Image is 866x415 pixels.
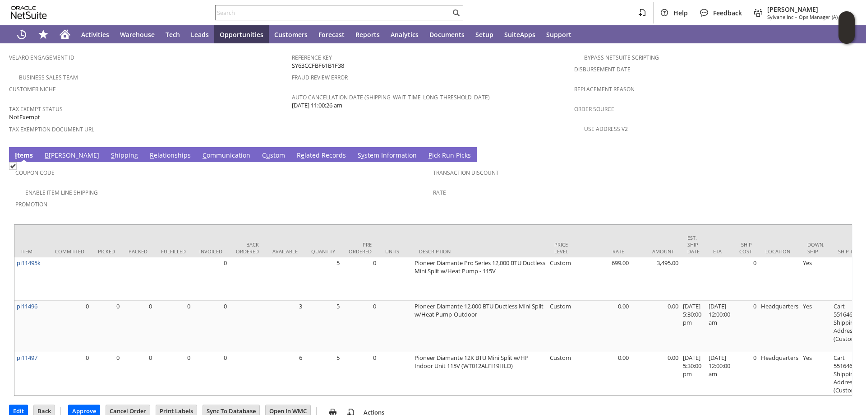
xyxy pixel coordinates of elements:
span: [PERSON_NAME] [767,5,850,14]
a: Communication [200,151,253,161]
span: Tech [166,30,180,39]
td: 0 [154,352,193,396]
a: Coupon Code [15,169,55,177]
a: Support [541,25,577,43]
a: Pick Run Picks [426,151,473,161]
a: Shipping [109,151,140,161]
div: Picked [98,248,115,255]
td: Headquarters [759,301,801,352]
a: SuiteApps [499,25,541,43]
span: Documents [429,30,465,39]
div: ETA [713,248,726,255]
span: Forecast [318,30,345,39]
td: [DATE] 5:30:00 pm [681,352,706,396]
div: Location [765,248,794,255]
div: Rate [588,248,624,255]
td: 0.00 [581,301,631,352]
a: Related Records [295,151,348,161]
a: Opportunities [214,25,269,43]
img: Checked [9,162,17,170]
td: 6 [266,352,304,396]
svg: Recent Records [16,29,27,40]
a: Leads [185,25,214,43]
a: Forecast [313,25,350,43]
span: P [428,151,432,159]
span: - [795,14,797,20]
a: Warehouse [115,25,160,43]
div: Committed [55,248,84,255]
a: Disbursement Date [574,65,631,73]
td: Cart 5516464: Shipping Address (Custom) [831,352,865,396]
input: Search [216,7,451,18]
td: [DATE] 5:30:00 pm [681,301,706,352]
span: Reports [355,30,380,39]
span: Ops Manager (A) (F2L) [799,14,850,20]
a: B[PERSON_NAME] [42,151,101,161]
span: Activities [81,30,109,39]
a: Business Sales Team [19,74,78,81]
td: 0 [48,352,91,396]
td: 5 [304,352,342,396]
div: Units [385,248,405,255]
a: Unrolled view on [841,149,852,160]
span: Sylvane Inc [767,14,793,20]
td: 0 [732,352,759,396]
div: Pre Ordered [349,241,372,255]
td: Cart 5516464: Shipping Address (Custom) [831,301,865,352]
span: Help [673,9,688,17]
td: 0 [342,257,378,301]
td: [DATE] 12:00:00 am [706,352,732,396]
a: Tech [160,25,185,43]
svg: Search [451,7,461,18]
span: Setup [475,30,493,39]
td: [DATE] 12:00:00 am [706,301,732,352]
td: 0 [91,352,122,396]
span: R [150,151,154,159]
span: NotExempt [9,113,40,121]
span: Leads [191,30,209,39]
td: 0 [91,301,122,352]
div: Down. Ship [807,241,825,255]
td: Custom [548,352,581,396]
td: 5 [304,257,342,301]
td: 0 [48,301,91,352]
a: Tax Exempt Status [9,105,63,113]
span: B [45,151,49,159]
a: Enable Item Line Shipping [25,189,98,196]
div: Ship To [838,248,858,255]
a: pi11495k [17,259,41,267]
td: 3,495.00 [631,257,681,301]
span: Warehouse [120,30,155,39]
a: Recent Records [11,25,32,43]
td: Custom [548,257,581,301]
a: Setup [470,25,499,43]
svg: Shortcuts [38,29,49,40]
td: 0 [122,352,154,396]
a: Order Source [574,105,614,113]
a: Documents [424,25,470,43]
td: Yes [801,301,831,352]
td: Pioneer Diamante 12,000 BTU Ductless Mini Split w/Heat Pump-Outdoor [412,301,548,352]
div: Invoiced [199,248,222,255]
a: Velaro Engagement ID [9,54,74,61]
div: Fulfilled [161,248,186,255]
div: Est. Ship Date [687,234,700,255]
span: Opportunities [220,30,263,39]
a: Customers [269,25,313,43]
svg: logo [11,6,47,19]
div: Shortcuts [32,25,54,43]
span: y [361,151,364,159]
a: Activities [76,25,115,43]
a: Custom [260,151,287,161]
iframe: Click here to launch Oracle Guided Learning Help Panel [838,11,855,44]
td: 0 [342,352,378,396]
a: Replacement reason [574,85,635,93]
div: Item [21,248,41,255]
span: [DATE] 11:00:26 am [292,101,342,110]
a: Relationships [147,151,193,161]
div: Packed [129,248,147,255]
a: Rate [433,189,446,196]
span: SuiteApps [504,30,535,39]
td: 0 [193,301,229,352]
a: Reference Key [292,54,332,61]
